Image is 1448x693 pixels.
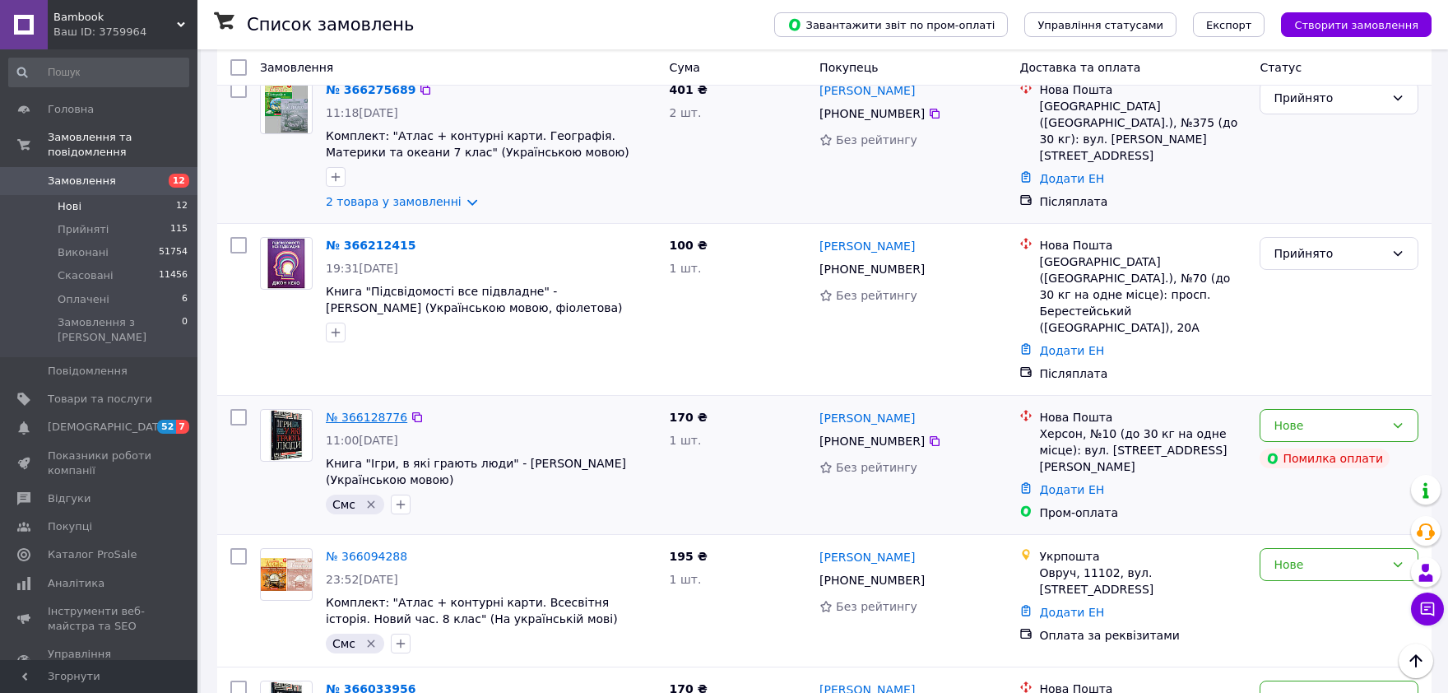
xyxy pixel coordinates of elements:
[1039,81,1246,98] div: Нова Пошта
[48,547,137,562] span: Каталог ProSale
[58,222,109,237] span: Прийняті
[1037,19,1163,31] span: Управління статусами
[182,315,188,345] span: 0
[1274,556,1385,574] div: Нове
[1039,426,1246,475] div: Херсон, №10 (до 30 кг на одне місце): вул. [STREET_ADDRESS][PERSON_NAME]
[48,102,94,117] span: Головна
[1206,19,1252,31] span: Експорт
[670,239,708,252] span: 100 ₴
[260,237,313,290] a: Фото товару
[48,420,169,435] span: [DEMOGRAPHIC_DATA]
[326,573,398,586] span: 23:52[DATE]
[670,434,702,447] span: 1 шт.
[1039,253,1246,336] div: [GEOGRAPHIC_DATA] ([GEOGRAPHIC_DATA].), №70 (до 30 кг на одне місце): просп. Берестейський ([GEOG...
[48,576,104,591] span: Аналітика
[1039,193,1246,210] div: Післяплата
[670,106,702,119] span: 2 шт.
[159,268,188,283] span: 11456
[819,107,925,120] span: [PHONE_NUMBER]
[247,15,414,35] h1: Список замовлень
[326,434,398,447] span: 11:00[DATE]
[8,58,189,87] input: Пошук
[58,199,81,214] span: Нові
[58,292,109,307] span: Оплачені
[819,435,925,448] span: [PHONE_NUMBER]
[1399,644,1433,678] button: Наверх
[836,461,917,474] span: Без рейтингу
[182,292,188,307] span: 6
[1039,237,1246,253] div: Нова Пошта
[836,600,917,613] span: Без рейтингу
[326,106,398,119] span: 11:18[DATE]
[670,573,702,586] span: 1 шт.
[48,130,197,160] span: Замовлення та повідомлення
[1039,483,1104,496] a: Додати ЕН
[265,82,307,133] img: Фото товару
[1024,12,1176,37] button: Управління статусами
[1274,244,1385,263] div: Прийнято
[819,82,915,99] a: [PERSON_NAME]
[670,262,702,275] span: 1 шт.
[176,420,189,434] span: 7
[326,411,407,424] a: № 366128776
[1039,548,1246,565] div: Укрпошта
[1265,17,1432,30] a: Створити замовлення
[364,498,378,511] svg: Видалити мітку
[53,25,197,40] div: Ваш ID: 3759964
[260,409,313,462] a: Фото товару
[1294,19,1418,31] span: Створити замовлення
[819,549,915,565] a: [PERSON_NAME]
[326,596,618,626] a: Комплект: "Атлас + контурні карти. Всесвітня історія. Новий час. 8 клас" (На українській мові)
[326,195,462,208] a: 2 товара у замовленні
[326,239,415,252] a: № 366212415
[48,364,128,379] span: Повідомлення
[326,550,407,563] a: № 366094288
[1039,98,1246,164] div: [GEOGRAPHIC_DATA] ([GEOGRAPHIC_DATA].), №375 (до 30 кг): вул. [PERSON_NAME][STREET_ADDRESS]
[364,637,378,650] svg: Видалити мітку
[836,289,917,302] span: Без рейтингу
[1281,12,1432,37] button: Створити замовлення
[1039,565,1246,598] div: Овруч, 11102, вул. [STREET_ADDRESS]
[261,558,312,592] img: Фото товару
[326,457,626,486] span: Книга "Ігри, в які грають люди" - [PERSON_NAME] (Українською мовою)
[1039,409,1246,426] div: Нова Пошта
[58,245,109,260] span: Виконані
[1039,365,1246,382] div: Післяплата
[53,10,177,25] span: Bambook
[1193,12,1265,37] button: Експорт
[326,262,398,275] span: 19:31[DATE]
[159,245,188,260] span: 51754
[1274,416,1385,435] div: Нове
[1411,593,1444,626] button: Чат з покупцем
[670,61,700,74] span: Cума
[332,637,355,650] span: Смс
[267,238,304,289] img: Фото товару
[269,410,303,461] img: Фото товару
[157,420,176,434] span: 52
[1039,505,1246,521] div: Пром-оплата
[1039,606,1104,619] a: Додати ЕН
[1039,172,1104,185] a: Додати ЕН
[1260,61,1302,74] span: Статус
[48,647,152,677] span: Управління сайтом
[260,548,313,601] a: Фото товару
[260,61,333,74] span: Замовлення
[1274,89,1385,107] div: Прийнято
[260,81,313,134] a: Фото товару
[48,392,152,407] span: Товари та послуги
[670,411,708,424] span: 170 ₴
[819,61,878,74] span: Покупець
[326,129,629,159] a: Комплект: "Атлас + контурні карти. Географія. Материки та океани 7 клас" (Українською мовою)
[670,550,708,563] span: 195 ₴
[48,174,116,188] span: Замовлення
[670,83,708,96] span: 401 ₴
[1039,627,1246,644] div: Оплата за реквізитами
[819,574,925,587] span: [PHONE_NUMBER]
[48,604,152,634] span: Інструменти веб-майстра та SEO
[170,222,188,237] span: 115
[58,268,114,283] span: Скасовані
[1260,449,1390,468] div: Помилка оплати
[819,410,915,426] a: [PERSON_NAME]
[1039,344,1104,357] a: Додати ЕН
